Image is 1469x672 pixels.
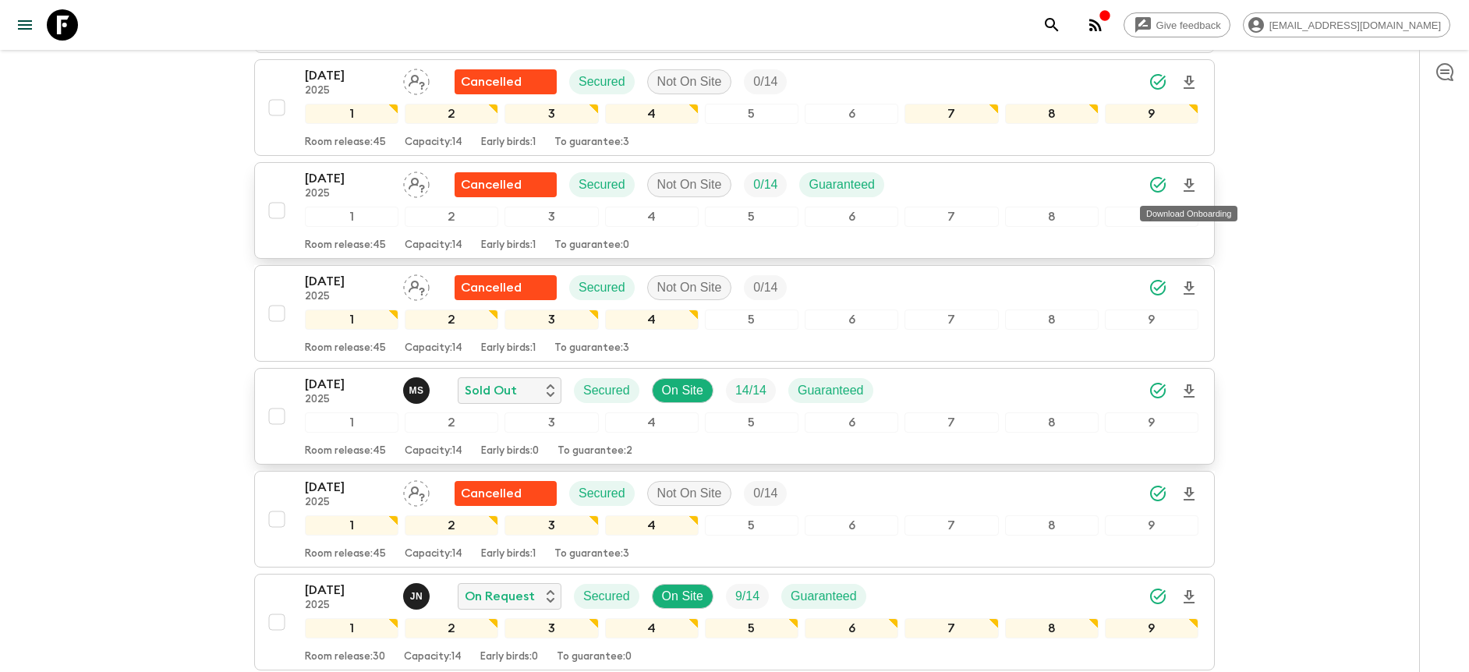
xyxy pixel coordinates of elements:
div: 9 [1105,618,1198,638]
p: 2025 [305,188,391,200]
p: Capacity: 14 [404,651,462,663]
div: 7 [904,207,998,227]
div: 2 [405,309,498,330]
p: Early birds: 1 [481,136,536,149]
div: 9 [1105,309,1198,330]
div: 2 [405,207,498,227]
p: 9 / 14 [735,587,759,606]
span: [EMAIL_ADDRESS][DOMAIN_NAME] [1261,19,1450,31]
svg: Download Onboarding [1180,485,1198,504]
p: Not On Site [657,175,722,194]
div: On Site [652,378,713,403]
p: 2025 [305,394,391,406]
svg: Synced Successfully [1149,484,1167,503]
p: [DATE] [305,375,391,394]
div: 4 [605,207,699,227]
svg: Synced Successfully [1149,175,1167,194]
div: 1 [305,104,398,124]
p: Guaranteed [798,381,864,400]
p: Capacity: 14 [405,445,462,458]
p: To guarantee: 0 [554,239,629,252]
div: 5 [705,104,798,124]
div: 9 [1105,515,1198,536]
div: Not On Site [647,69,732,94]
svg: Download Onboarding [1180,588,1198,607]
p: 2025 [305,85,391,97]
p: 14 / 14 [735,381,766,400]
div: Secured [569,481,635,506]
p: M S [409,384,423,397]
div: 7 [904,515,998,536]
p: Early birds: 1 [481,548,536,561]
div: Secured [574,378,639,403]
div: Trip Fill [744,481,787,506]
div: Trip Fill [726,378,776,403]
svg: Download Onboarding [1180,382,1198,401]
div: 1 [305,309,398,330]
p: 2025 [305,599,391,612]
p: On Request [465,587,535,606]
div: 3 [504,515,598,536]
button: [DATE]2025Assign pack leaderFlash Pack cancellationSecuredNot On SiteTrip FillGuaranteed123456789... [254,162,1215,259]
div: Not On Site [647,275,732,300]
div: Secured [569,172,635,197]
div: Flash Pack cancellation [455,481,557,506]
div: 3 [504,104,598,124]
p: Secured [579,175,625,194]
button: [DATE]2025Assign pack leaderFlash Pack cancellationSecuredNot On SiteTrip Fill123456789Room relea... [254,265,1215,362]
p: Room release: 45 [305,548,386,561]
p: Guaranteed [791,587,857,606]
p: Capacity: 14 [405,342,462,355]
div: 3 [504,309,598,330]
p: 2025 [305,291,391,303]
div: Secured [569,69,635,94]
span: Assign pack leader [403,176,430,189]
div: Trip Fill [744,69,787,94]
div: 4 [605,515,699,536]
p: Secured [583,381,630,400]
div: Secured [574,584,639,609]
button: [DATE]2025Assign pack leaderFlash Pack cancellationSecuredNot On SiteTrip Fill123456789Room relea... [254,471,1215,568]
div: 4 [605,618,699,638]
div: 4 [605,104,699,124]
div: Download Onboarding [1140,206,1237,221]
div: 5 [705,207,798,227]
div: 3 [504,412,598,433]
div: Flash Pack cancellation [455,69,557,94]
p: Not On Site [657,484,722,503]
div: 6 [805,207,898,227]
p: Secured [579,73,625,91]
span: Assign pack leader [403,279,430,292]
div: 9 [1105,104,1198,124]
div: 8 [1005,618,1099,638]
span: Give feedback [1148,19,1230,31]
p: 0 / 14 [753,73,777,91]
p: [DATE] [305,272,391,291]
div: 7 [904,309,998,330]
p: Not On Site [657,278,722,297]
button: JN [403,583,433,610]
div: 8 [1005,412,1099,433]
div: 6 [805,515,898,536]
p: Capacity: 14 [405,136,462,149]
div: Trip Fill [744,172,787,197]
p: Room release: 45 [305,239,386,252]
div: 7 [904,104,998,124]
p: On Site [662,381,703,400]
div: 5 [705,515,798,536]
svg: Download Onboarding [1180,279,1198,298]
p: Secured [583,587,630,606]
div: Trip Fill [744,275,787,300]
p: To guarantee: 2 [558,445,632,458]
div: 8 [1005,515,1099,536]
p: Room release: 45 [305,342,386,355]
div: 9 [1105,412,1198,433]
p: Cancelled [461,175,522,194]
p: Cancelled [461,278,522,297]
div: 4 [605,412,699,433]
p: 0 / 14 [753,175,777,194]
div: 3 [504,618,598,638]
div: Flash Pack cancellation [455,172,557,197]
p: [DATE] [305,169,391,188]
button: [DATE]2025Janita NurmiOn RequestSecuredOn SiteTrip FillGuaranteed123456789Room release:30Capacity... [254,574,1215,670]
